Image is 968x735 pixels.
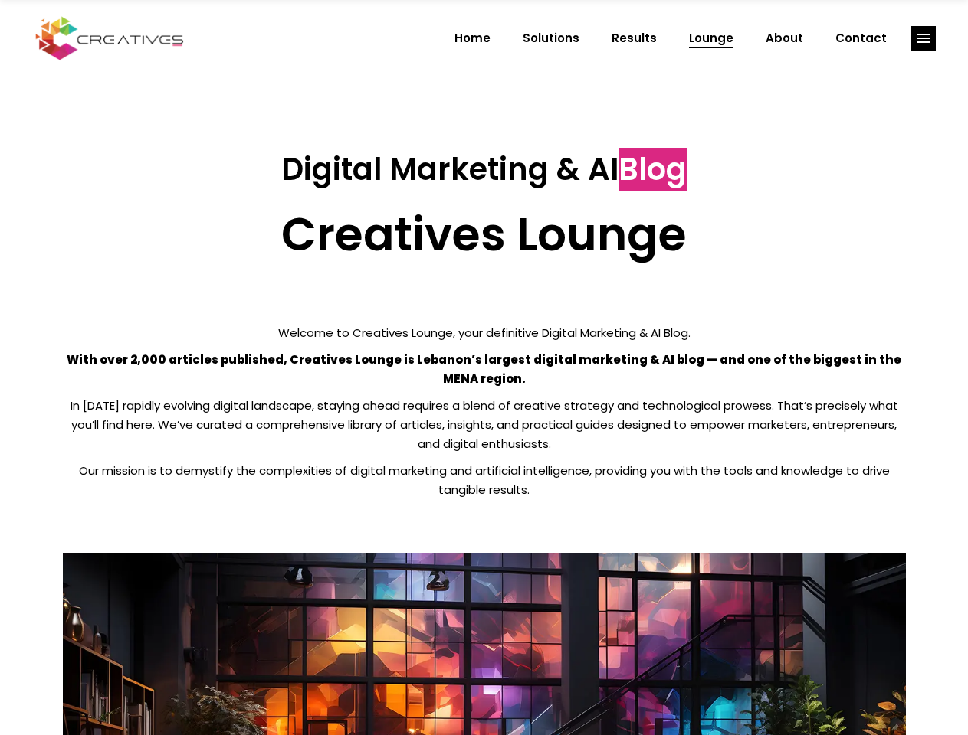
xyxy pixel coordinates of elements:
a: Home [438,18,507,58]
p: Our mission is to demystify the complexities of digital marketing and artificial intelligence, pr... [63,461,906,499]
p: In [DATE] rapidly evolving digital landscape, staying ahead requires a blend of creative strategy... [63,396,906,453]
span: Contact [835,18,887,58]
a: Lounge [673,18,750,58]
span: Solutions [523,18,579,58]
img: Creatives [32,15,187,62]
span: Results [612,18,657,58]
strong: With over 2,000 articles published, Creatives Lounge is Lebanon’s largest digital marketing & AI ... [67,351,901,387]
a: About [750,18,819,58]
h2: Creatives Lounge [63,207,906,262]
span: Home [454,18,491,58]
a: Solutions [507,18,596,58]
h3: Digital Marketing & AI [63,151,906,188]
a: Results [596,18,673,58]
span: Blog [619,148,687,191]
p: Welcome to Creatives Lounge, your definitive Digital Marketing & AI Blog. [63,323,906,342]
a: Contact [819,18,903,58]
span: About [766,18,803,58]
a: link [911,26,936,51]
span: Lounge [689,18,733,58]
